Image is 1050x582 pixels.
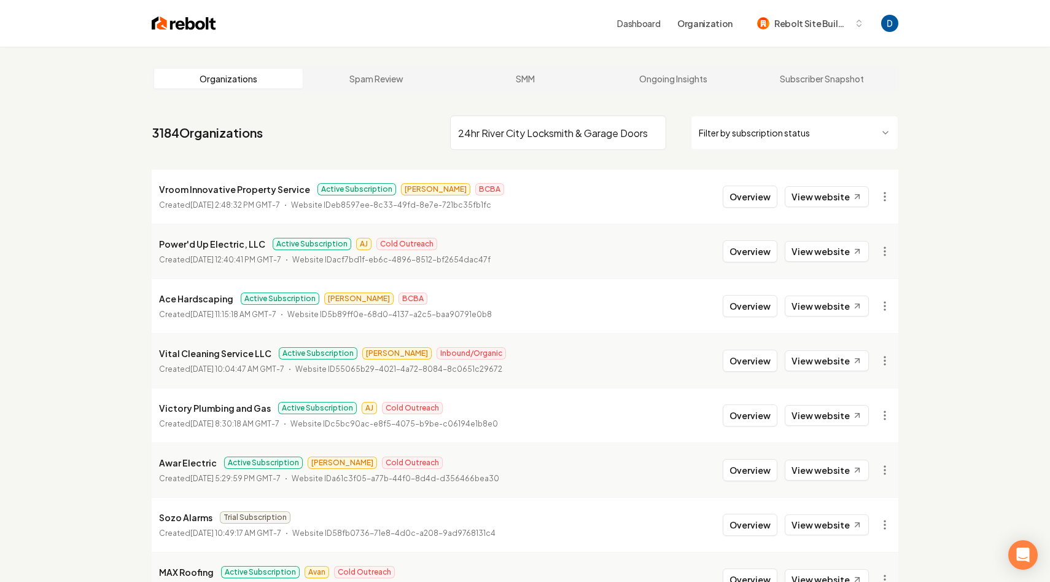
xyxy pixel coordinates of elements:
a: Subscriber Snapshot [747,69,896,88]
p: Sozo Alarms [159,510,212,525]
span: Active Subscription [224,457,303,469]
img: Rebolt Logo [152,15,216,32]
button: Overview [723,514,777,536]
button: Overview [723,186,777,208]
button: Overview [723,404,777,427]
span: Active Subscription [221,566,300,578]
a: View website [785,460,869,481]
time: [DATE] 10:49:17 AM GMT-7 [190,529,281,538]
span: AJ [362,402,377,414]
a: SMM [451,69,599,88]
p: Created [159,418,279,430]
p: Website ID 5b89ff0e-68d0-4137-a2c5-baa90791e0b8 [287,309,492,321]
time: [DATE] 2:48:32 PM GMT-7 [190,200,280,210]
a: View website [785,405,869,426]
button: Overview [723,350,777,372]
a: Ongoing Insights [599,69,748,88]
p: Power'd Up Electric, LLC [159,237,265,251]
p: MAX Roofing [159,565,214,580]
p: Vroom Innovative Property Service [159,182,310,197]
a: Spam Review [303,69,451,88]
img: David Rice [881,15,898,32]
p: Website ID 55065b29-4021-4a72-8084-8c0651c29672 [295,363,502,376]
span: Cold Outreach [334,566,395,578]
button: Open user button [881,15,898,32]
span: Active Subscription [278,402,357,414]
span: AJ [356,238,371,250]
a: View website [785,350,869,371]
a: View website [785,186,869,207]
a: Dashboard [617,17,660,29]
p: Ace Hardscaping [159,291,233,306]
p: Created [159,473,281,485]
a: View website [785,514,869,535]
p: Website ID acf7bd1f-eb6c-4896-8512-bf2654dac47f [292,254,491,266]
button: Overview [723,240,777,262]
a: View website [785,241,869,262]
span: Avan [305,566,329,578]
p: Website ID a61c3f05-a77b-44f0-8d4d-d356466bea30 [292,473,499,485]
time: [DATE] 10:04:47 AM GMT-7 [190,364,284,374]
p: Created [159,363,284,376]
time: [DATE] 8:30:18 AM GMT-7 [190,419,279,428]
span: [PERSON_NAME] [308,457,377,469]
p: Created [159,254,281,266]
p: Created [159,199,280,211]
span: BCBA [475,183,504,195]
a: View website [785,296,869,317]
time: [DATE] 12:40:41 PM GMT-7 [190,255,281,264]
p: Created [159,309,276,321]
span: Cold Outreach [382,402,443,414]
span: [PERSON_NAME] [324,293,394,305]
button: Organization [670,12,740,34]
span: Inbound/Organic [437,347,506,360]
button: Overview [723,459,777,481]
input: Search by name or ID [450,116,666,150]
img: Rebolt Site Builder [757,17,769,29]
time: [DATE] 5:29:59 PM GMT-7 [190,474,281,483]
span: [PERSON_NAME] [401,183,470,195]
p: Awar Electric [159,455,217,470]
span: BCBA [399,293,427,305]
span: [PERSON_NAME] [362,347,432,360]
p: Victory Plumbing and Gas [159,401,271,415]
p: Vital Cleaning Service LLC [159,346,271,361]
span: Cold Outreach [376,238,437,250]
p: Website ID c5bc90ac-e8f5-4075-b9be-c06194e1b8e0 [290,418,498,430]
a: 3184Organizations [152,124,263,141]
p: Website ID eb8597ee-8c33-49fd-8e7e-721bc35fb1fc [291,199,491,211]
span: Rebolt Site Builder [774,17,849,30]
span: Active Subscription [241,293,319,305]
time: [DATE] 11:15:18 AM GMT-7 [190,310,276,319]
div: Open Intercom Messenger [1008,540,1038,570]
a: Organizations [154,69,303,88]
p: Created [159,527,281,540]
span: Trial Subscription [220,511,290,524]
span: Active Subscription [279,347,357,360]
span: Active Subscription [317,183,396,195]
span: Active Subscription [273,238,351,250]
button: Overview [723,295,777,317]
p: Website ID 58fb0736-71e8-4d0c-a208-9ad9768131c4 [292,527,496,540]
span: Cold Outreach [382,457,443,469]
